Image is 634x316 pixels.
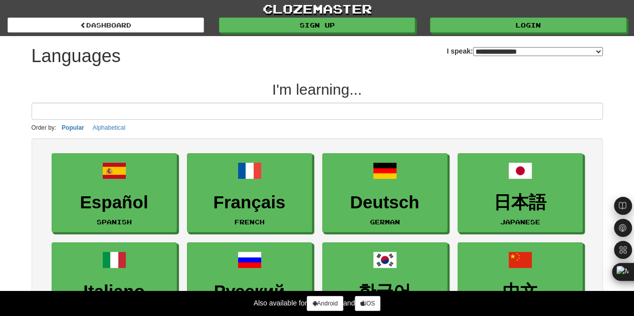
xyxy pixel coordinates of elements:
a: Login [430,18,626,33]
a: DeutschGerman [322,153,448,233]
a: Sign up [219,18,415,33]
h3: Español [57,193,171,212]
button: Alphabetical [90,122,128,133]
a: 日本語Japanese [458,153,583,233]
h1: Languages [32,46,121,66]
a: iOS [355,296,380,311]
h3: Italiano [57,282,171,301]
small: Japanese [500,218,540,225]
a: dashboard [8,18,204,33]
small: German [370,218,400,225]
a: FrançaisFrench [187,153,312,233]
button: Popular [59,122,87,133]
select: I speak: [473,47,603,56]
h3: 中文 [463,282,577,301]
h2: I'm learning... [32,81,603,98]
a: Android [307,296,343,311]
h3: 日本語 [463,193,577,212]
a: EspañolSpanish [52,153,177,233]
label: I speak: [447,46,602,56]
h3: Русский [192,282,307,301]
h3: 한국어 [328,282,442,301]
h3: Français [192,193,307,212]
small: Order by: [32,124,57,131]
small: French [235,218,265,225]
small: Spanish [97,218,132,225]
h3: Deutsch [328,193,442,212]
